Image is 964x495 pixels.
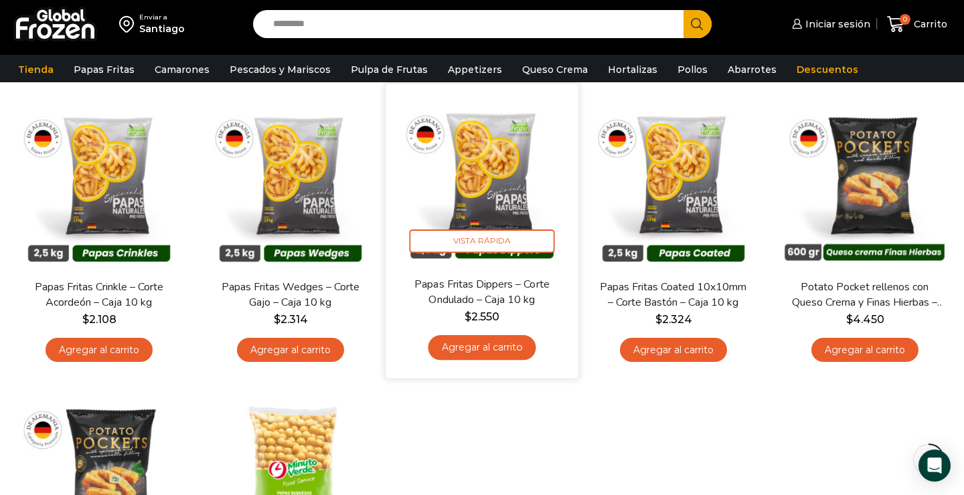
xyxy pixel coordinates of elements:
[596,280,750,310] a: Papas Fritas Coated 10x10mm – Corte Bastón – Caja 10 kg
[846,313,853,326] span: $
[910,17,947,31] span: Carrito
[684,10,712,38] button: Search button
[655,313,662,326] span: $
[139,22,185,35] div: Santiago
[721,57,783,82] a: Abarrotes
[428,335,536,360] a: Agregar al carrito: “Papas Fritas Dippers - Corte Ondulado - Caja 10 kg”
[237,338,344,363] a: Agregar al carrito: “Papas Fritas Wedges – Corte Gajo - Caja 10 kg”
[82,313,116,326] bdi: 2.108
[119,13,139,35] img: address-field-icon.svg
[11,57,60,82] a: Tienda
[465,310,471,322] span: $
[788,280,942,310] a: Potato Pocket rellenos con Queso Crema y Finas Hierbas – Caja 8.4 kg
[139,13,185,22] div: Enviar a
[67,57,141,82] a: Papas Fritas
[465,310,499,322] bdi: 2.550
[789,11,870,37] a: Iniciar sesión
[900,14,910,25] span: 0
[790,57,865,82] a: Descuentos
[846,313,884,326] bdi: 4.450
[148,57,216,82] a: Camarones
[601,57,664,82] a: Hortalizas
[811,338,918,363] a: Agregar al carrito: “Potato Pocket rellenos con Queso Crema y Finas Hierbas - Caja 8.4 kg”
[884,9,951,40] a: 0 Carrito
[441,57,509,82] a: Appetizers
[46,338,153,363] a: Agregar al carrito: “Papas Fritas Crinkle - Corte Acordeón - Caja 10 kg”
[655,313,692,326] bdi: 2.324
[344,57,434,82] a: Pulpa de Frutas
[274,313,308,326] bdi: 2.314
[620,338,727,363] a: Agregar al carrito: “Papas Fritas Coated 10x10mm - Corte Bastón - Caja 10 kg”
[82,313,89,326] span: $
[410,229,555,253] span: Vista Rápida
[22,280,176,310] a: Papas Fritas Crinkle – Corte Acordeón – Caja 10 kg
[802,17,870,31] span: Iniciar sesión
[918,450,951,482] div: Open Intercom Messenger
[404,276,560,308] a: Papas Fritas Dippers – Corte Ondulado – Caja 10 kg
[515,57,594,82] a: Queso Crema
[214,280,368,310] a: Papas Fritas Wedges – Corte Gajo – Caja 10 kg
[671,57,714,82] a: Pollos
[223,57,337,82] a: Pescados y Mariscos
[274,313,280,326] span: $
